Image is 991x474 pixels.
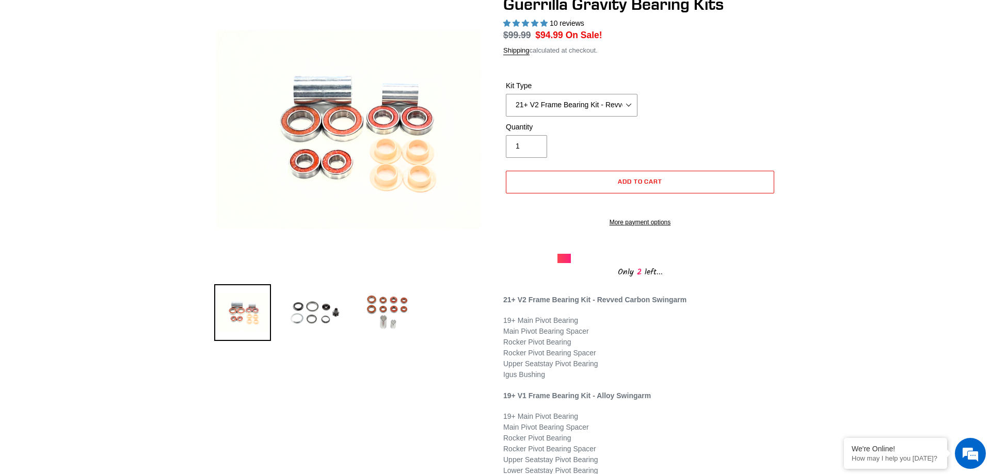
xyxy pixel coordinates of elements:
[503,315,777,380] p: 19+ Main Pivot Bearing Main Pivot Bearing Spacer Rocker Pivot Bearing Rocker Pivot Bearing Spacer...
[506,122,637,133] label: Quantity
[618,177,663,185] span: Add to cart
[359,284,415,341] img: Load image into Gallery viewer, Guerrilla Gravity Bearing Kits
[634,266,645,279] span: 2
[503,391,651,400] strong: 19+ V1 Frame Bearing Kit - Alloy Swingarm
[286,284,343,341] img: Load image into Gallery viewer, Guerrilla Gravity Bearing Kits
[852,445,939,453] div: We're Online!
[503,46,530,55] a: Shipping
[566,28,602,42] span: On Sale!
[506,218,774,227] a: More payment options
[550,19,584,27] span: 10 reviews
[557,263,723,279] div: Only left...
[506,171,774,193] button: Add to cart
[503,45,777,56] div: calculated at checkout.
[852,454,939,462] p: How may I help you today?
[535,30,563,40] span: $94.99
[503,296,686,304] strong: 21+ V2 Frame Bearing Kit - Revved Carbon Swingarm
[503,30,531,40] s: $99.99
[503,19,550,27] span: 5.00 stars
[214,284,271,341] img: Load image into Gallery viewer, Guerrilla Gravity Bearing Kits
[506,80,637,91] label: Kit Type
